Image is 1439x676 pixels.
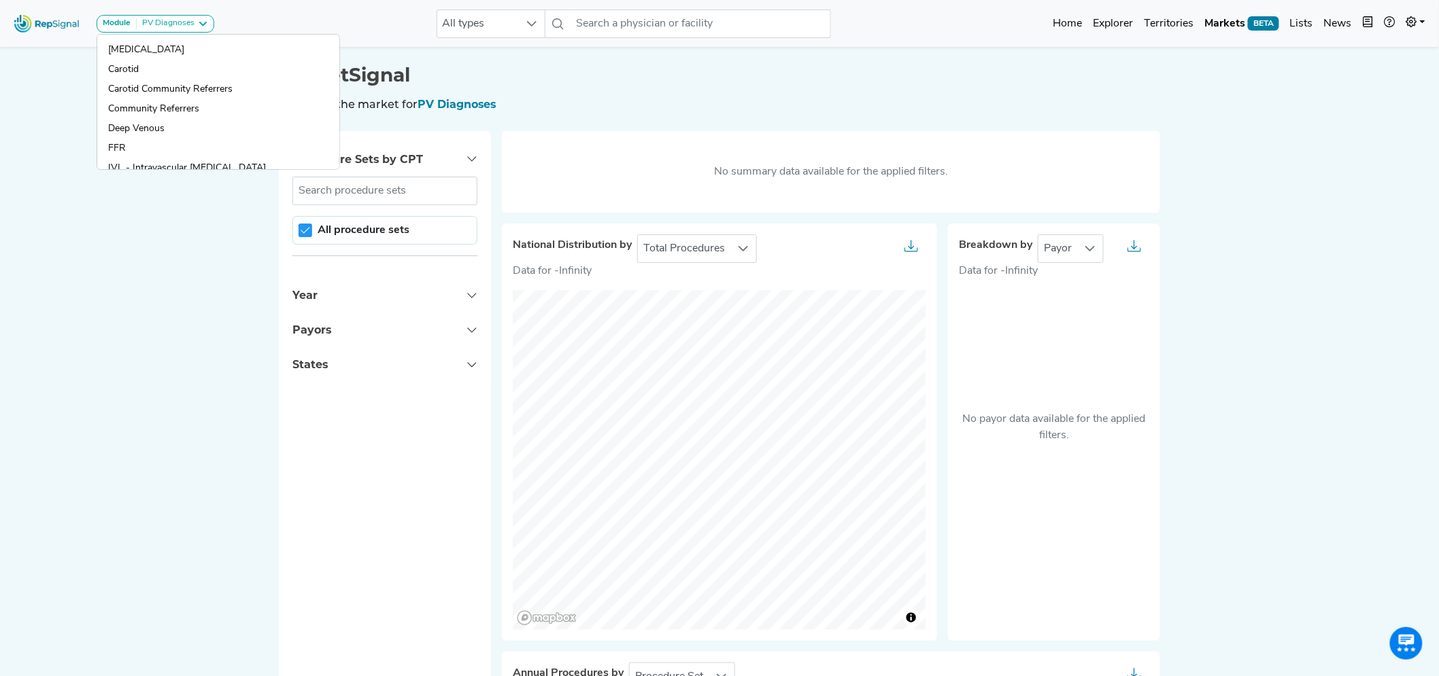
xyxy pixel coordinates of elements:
[318,222,409,238] label: All procedure sets
[97,15,214,33] button: ModulePV Diagnoses
[97,119,339,139] a: Deep Venous
[505,164,1157,180] div: No summary data available for the applied filters.
[97,99,339,119] a: Community Referrers
[896,235,926,262] button: Export as...
[103,19,131,27] strong: Module
[1285,10,1319,37] a: Lists
[418,98,496,111] span: PV Diagnoses
[279,278,491,313] button: Year
[279,64,1160,87] h1: MarketSignal
[907,610,915,625] span: Toggle attribution
[1119,235,1149,262] button: Export as CSV
[638,235,730,262] span: Total Procedures
[292,323,331,336] span: Payors
[437,10,519,37] span: All types
[137,18,194,29] div: PV Diagnoses
[513,239,632,252] span: National Distribution by
[1047,10,1087,37] a: Home
[292,358,328,371] span: States
[959,263,1149,279] div: Data for -Infinity
[292,289,318,302] span: Year
[1087,10,1138,37] a: Explorer
[513,290,926,630] canvas: Map
[97,158,339,178] a: IVL - Intravascular [MEDICAL_DATA]
[571,10,830,38] input: Search a physician or facility
[292,177,477,205] input: Search procedure sets
[1319,10,1357,37] a: News
[279,142,491,177] button: Procedure Sets by CPT
[1357,10,1379,37] button: Intel Book
[517,610,577,626] a: Mapbox logo
[279,347,491,382] button: States
[959,239,1032,252] span: Breakdown by
[1248,16,1279,30] span: BETA
[279,313,491,347] button: Payors
[97,60,339,79] a: Carotid
[959,411,1149,444] span: No payor data available for the applied filters.
[97,79,339,99] a: Carotid Community Referrers
[279,98,1160,111] h6: Assessing the market for
[1138,10,1199,37] a: Territories
[1038,235,1077,262] span: Payor
[513,263,926,279] p: Data for -Infinity
[903,609,919,626] button: Toggle attribution
[292,153,423,166] span: Procedure Sets by CPT
[97,40,339,60] a: [MEDICAL_DATA]
[97,139,339,158] a: FFR
[1199,10,1285,37] a: MarketsBETA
